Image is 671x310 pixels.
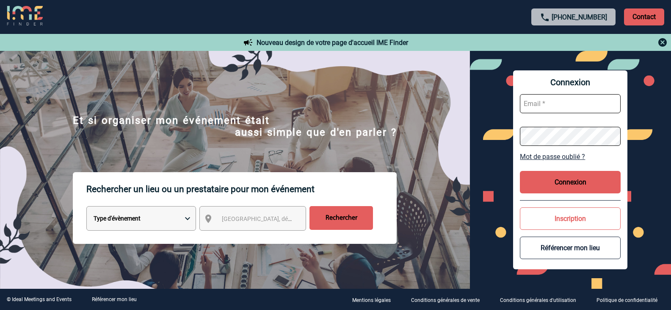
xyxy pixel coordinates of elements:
img: call-24-px.png [540,12,550,22]
a: Mot de passe oublié ? [520,153,621,161]
p: Politique de confidentialité [596,297,657,303]
p: Conditions générales d'utilisation [500,297,576,303]
a: Politique de confidentialité [590,296,671,304]
button: Référencer mon lieu [520,237,621,259]
input: Rechercher [309,206,373,230]
span: [GEOGRAPHIC_DATA], département, région... [222,215,340,222]
p: Contact [624,8,664,25]
a: Conditions générales d'utilisation [493,296,590,304]
p: Mentions légales [352,297,391,303]
a: Mentions légales [345,296,404,304]
p: Conditions générales de vente [411,297,480,303]
button: Inscription [520,207,621,230]
div: © Ideal Meetings and Events [7,296,72,302]
a: [PHONE_NUMBER] [552,13,607,21]
span: Connexion [520,77,621,87]
input: Email * [520,94,621,113]
p: Rechercher un lieu ou un prestataire pour mon événement [86,172,397,206]
a: Conditions générales de vente [404,296,493,304]
a: Référencer mon lieu [92,296,137,302]
button: Connexion [520,171,621,193]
